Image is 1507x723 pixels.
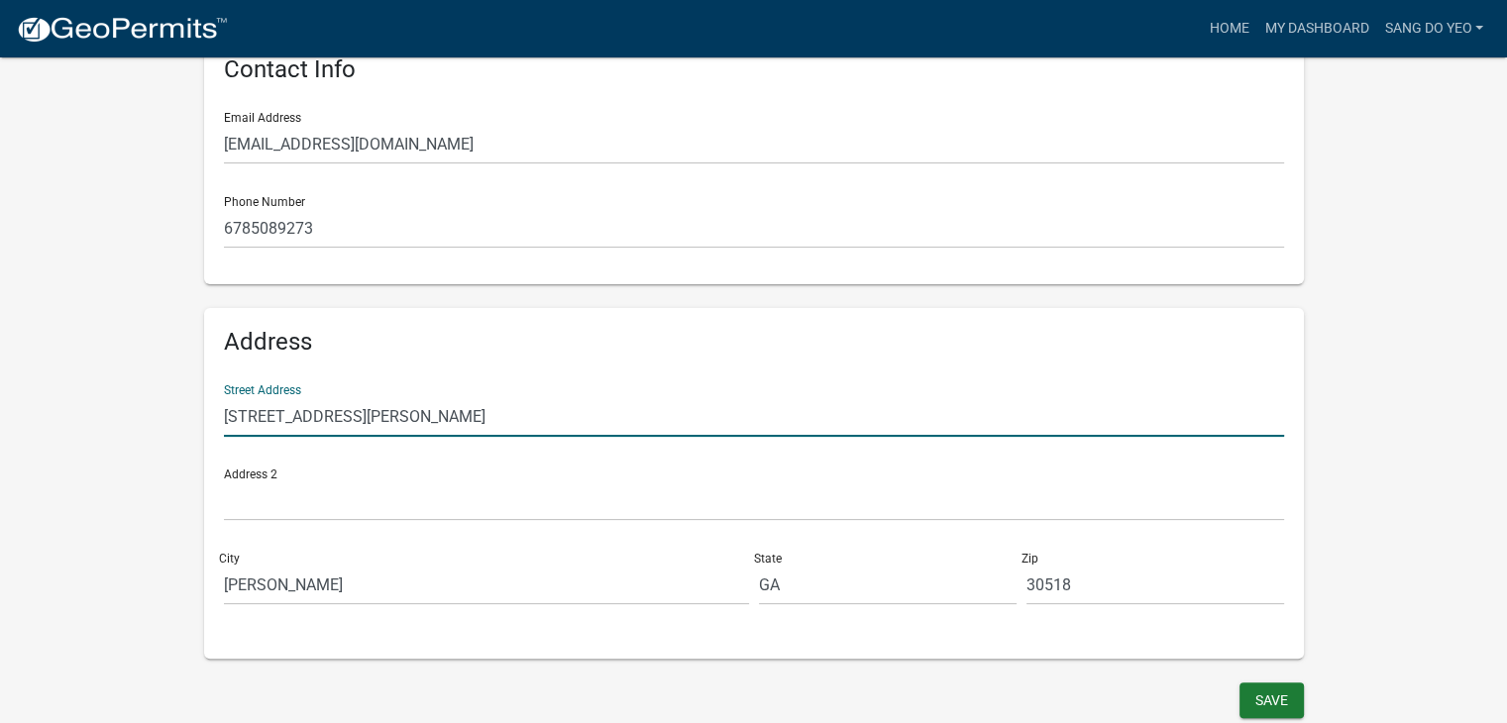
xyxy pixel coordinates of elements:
a: My Dashboard [1256,10,1376,48]
a: SANG DO YEO [1376,10,1491,48]
a: Home [1201,10,1256,48]
button: Save [1239,682,1304,718]
h6: Contact Info [224,55,1284,84]
h6: Address [224,328,1284,357]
